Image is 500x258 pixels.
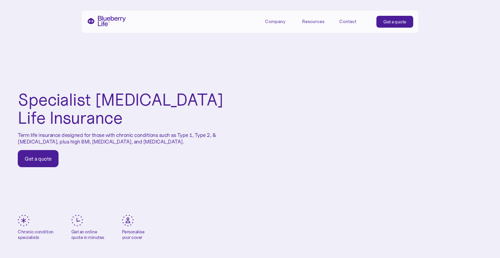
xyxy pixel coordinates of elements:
[18,132,232,144] p: Term life insurance designed for those with chronic conditions such as Type 1, Type 2, & [MEDICAL...
[302,19,324,24] div: Resources
[25,155,52,162] div: Get a quote
[18,91,232,127] h1: Specialist [MEDICAL_DATA] Life Insurance
[71,229,104,240] div: Get an online quote in minutes
[265,19,285,24] div: Company
[383,18,406,25] div: Get a quote
[87,16,126,26] a: home
[122,229,145,240] div: Personalise your cover
[339,19,356,24] div: Contact
[18,150,59,167] a: Get a quote
[339,16,369,27] a: Contact
[302,16,332,27] div: Resources
[376,16,413,28] a: Get a quote
[18,229,54,240] div: Chronic condition specialists
[265,16,295,27] div: Company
